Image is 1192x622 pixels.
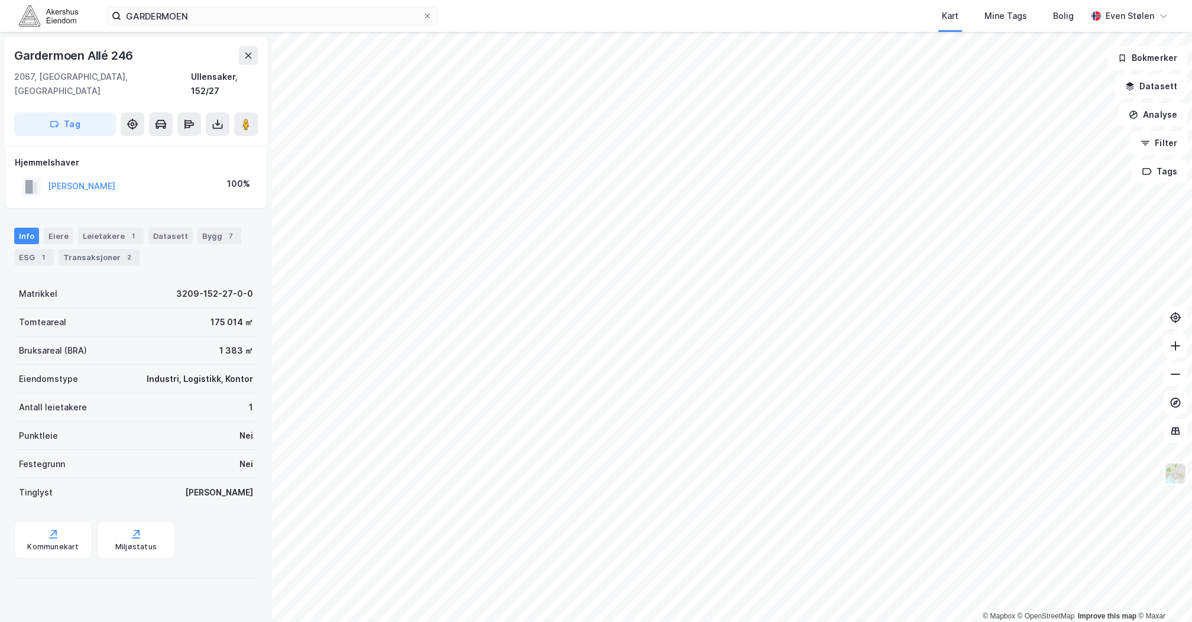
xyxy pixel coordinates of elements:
[185,485,253,500] div: [PERSON_NAME]
[176,287,253,301] div: 3209-152-27-0-0
[19,400,87,414] div: Antall leietakere
[44,228,73,244] div: Eiere
[983,612,1015,620] a: Mapbox
[1133,565,1192,622] iframe: Chat Widget
[1053,9,1074,23] div: Bolig
[191,70,258,98] div: Ullensaker, 152/27
[210,315,253,329] div: 175 014 ㎡
[19,5,78,26] img: akershus-eiendom-logo.9091f326c980b4bce74ccdd9f866810c.svg
[115,542,157,552] div: Miljøstatus
[249,400,253,414] div: 1
[19,287,57,301] div: Matrikkel
[15,155,257,170] div: Hjemmelshaver
[123,251,135,263] div: 2
[1115,74,1187,98] button: Datasett
[1131,131,1187,155] button: Filter
[37,251,49,263] div: 1
[148,228,193,244] div: Datasett
[984,9,1027,23] div: Mine Tags
[219,344,253,358] div: 1 383 ㎡
[127,230,139,242] div: 1
[1132,160,1187,183] button: Tags
[1106,9,1154,23] div: Even Stølen
[1164,462,1187,485] img: Z
[27,542,79,552] div: Kommunekart
[942,9,958,23] div: Kart
[1133,565,1192,622] div: Kontrollprogram for chat
[78,228,144,244] div: Leietakere
[1119,103,1187,127] button: Analyse
[14,46,135,65] div: Gardermoen Allé 246
[19,457,65,471] div: Festegrunn
[19,315,66,329] div: Tomteareal
[197,228,241,244] div: Bygg
[14,70,191,98] div: 2067, [GEOGRAPHIC_DATA], [GEOGRAPHIC_DATA]
[19,344,87,358] div: Bruksareal (BRA)
[19,372,78,386] div: Eiendomstype
[14,228,39,244] div: Info
[239,429,253,443] div: Nei
[14,112,116,136] button: Tag
[14,249,54,265] div: ESG
[1078,612,1136,620] a: Improve this map
[1107,46,1187,70] button: Bokmerker
[59,249,140,265] div: Transaksjoner
[239,457,253,471] div: Nei
[227,177,250,191] div: 100%
[1018,612,1075,620] a: OpenStreetMap
[121,7,423,25] input: Søk på adresse, matrikkel, gårdeiere, leietakere eller personer
[225,230,237,242] div: 7
[147,372,253,386] div: Industri, Logistikk, Kontor
[19,429,58,443] div: Punktleie
[19,485,53,500] div: Tinglyst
